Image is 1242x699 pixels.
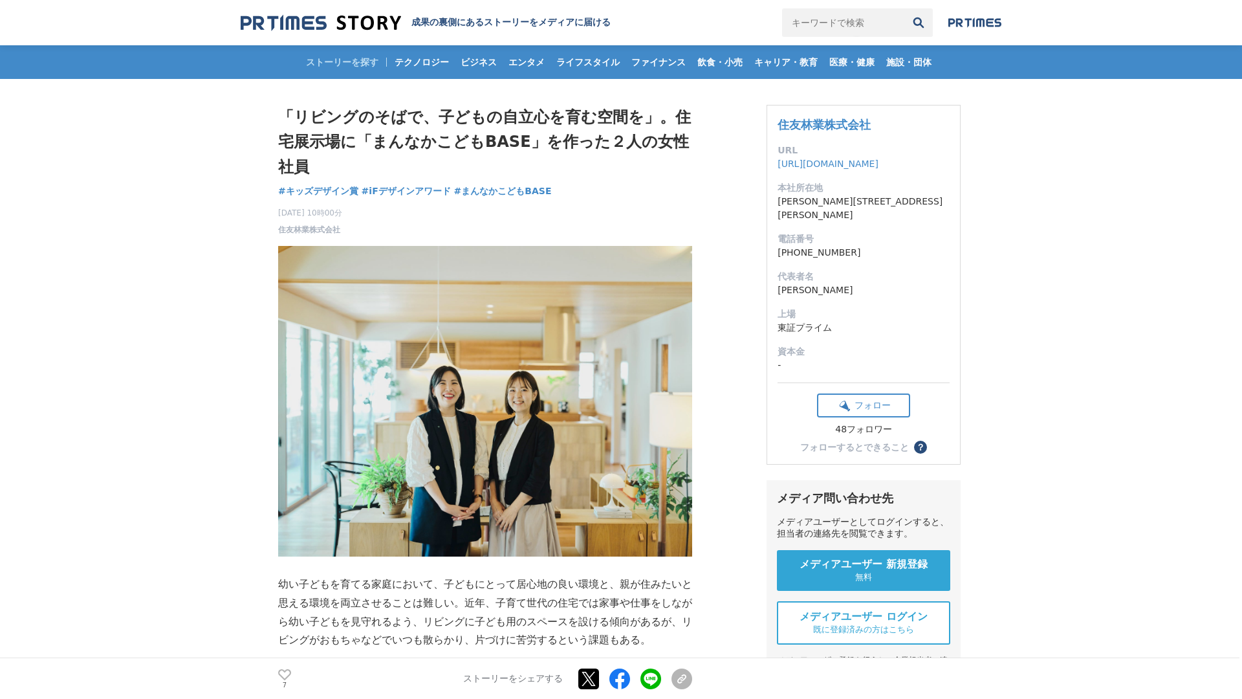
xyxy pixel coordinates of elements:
[817,424,910,436] div: 48フォロワー
[778,307,950,321] dt: 上場
[904,8,933,37] button: 検索
[916,443,925,452] span: ？
[455,56,502,68] span: ビジネス
[278,575,692,650] p: 幼い子どもを育てる家庭において、子どもにとって居心地の良い環境と、親が住みたいと思える環境を両立させることは難しい。近年、子育て世代の住宅では家事や仕事をしながら幼い子どもを見守れるよう、リビン...
[551,45,625,79] a: ライフスタイル
[503,56,550,68] span: エンタメ
[411,17,611,28] h2: 成果の裏側にあるストーリーをメディアに届ける
[278,207,342,219] span: [DATE] 10時00分
[948,17,1001,28] img: prtimes
[777,550,950,591] a: メディアユーザー 新規登録 無料
[241,14,401,32] img: 成果の裏側にあるストーリーをメディアに届ける
[778,270,950,283] dt: 代表者名
[777,601,950,645] a: メディアユーザー ログイン 既に登録済みの方はこちら
[824,45,880,79] a: 医療・健康
[817,394,910,417] button: フォロー
[778,195,950,222] dd: [PERSON_NAME][STREET_ADDRESS][PERSON_NAME]
[626,56,691,68] span: ファイナンス
[626,45,691,79] a: ファイナンス
[278,224,340,236] a: 住友林業株式会社
[455,45,502,79] a: ビジネス
[389,45,454,79] a: テクノロジー
[778,118,871,131] a: 住友林業株式会社
[800,610,928,624] span: メディアユーザー ログイン
[824,56,880,68] span: 医療・健康
[782,8,904,37] input: キーワードで検索
[503,45,550,79] a: エンタメ
[778,345,950,359] dt: 資本金
[278,184,358,198] a: #キッズデザイン賞
[778,246,950,260] dd: [PHONE_NUMBER]
[881,45,937,79] a: 施設・団体
[278,246,692,557] img: thumbnail_b74e13d0-71d4-11f0-8cd6-75e66c4aab62.jpg
[454,184,552,198] a: #まんなかこどもBASE
[278,105,692,179] h1: 「リビングのそばで、子どもの自立心を育む空間を」。住宅展示場に「まんなかこどもBASE」を作った２人の女性社員
[914,441,927,454] button: ？
[881,56,937,68] span: 施設・団体
[777,491,950,506] div: メディア問い合わせ先
[749,45,823,79] a: キャリア・教育
[454,185,552,197] span: #まんなかこどもBASE
[241,14,611,32] a: 成果の裏側にあるストーリーをメディアに届ける 成果の裏側にあるストーリーをメディアに届ける
[463,673,563,685] p: ストーリーをシェアする
[362,184,451,198] a: #iFデザインアワード
[777,516,950,540] div: メディアユーザーとしてログインすると、担当者の連絡先を閲覧できます。
[778,159,878,169] a: [URL][DOMAIN_NAME]
[749,56,823,68] span: キャリア・教育
[800,558,928,571] span: メディアユーザー 新規登録
[389,56,454,68] span: テクノロジー
[778,144,950,157] dt: URL
[778,321,950,335] dd: 東証プライム
[800,443,909,452] div: フォローするとできること
[362,185,451,197] span: #iFデザインアワード
[551,56,625,68] span: ライフスタイル
[778,232,950,246] dt: 電話番号
[278,185,358,197] span: #キッズデザイン賞
[813,624,914,636] span: 既に登録済みの方はこちら
[278,682,291,688] p: 7
[692,56,748,68] span: 飲食・小売
[778,359,950,372] dd: -
[692,45,748,79] a: 飲食・小売
[778,283,950,297] dd: [PERSON_NAME]
[778,181,950,195] dt: 本社所在地
[855,571,872,583] span: 無料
